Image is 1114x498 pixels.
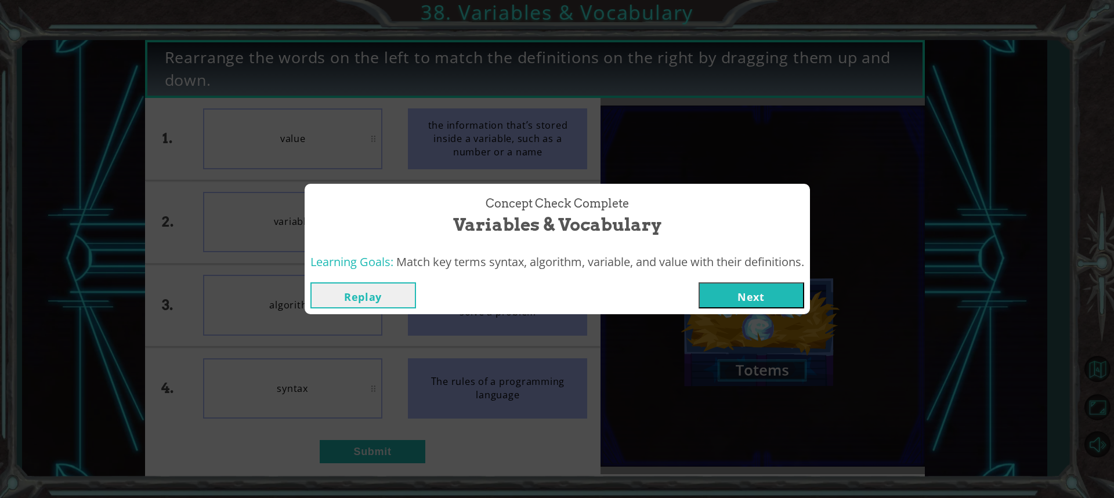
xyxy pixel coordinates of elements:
[699,282,804,308] button: Next
[396,254,804,270] span: Match key terms syntax, algorithm, variable, and value with their definitions.
[310,254,393,270] span: Learning Goals:
[453,212,661,237] span: Variables & Vocabulary
[310,282,416,308] button: Replay
[486,195,629,212] span: Concept Check Complete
